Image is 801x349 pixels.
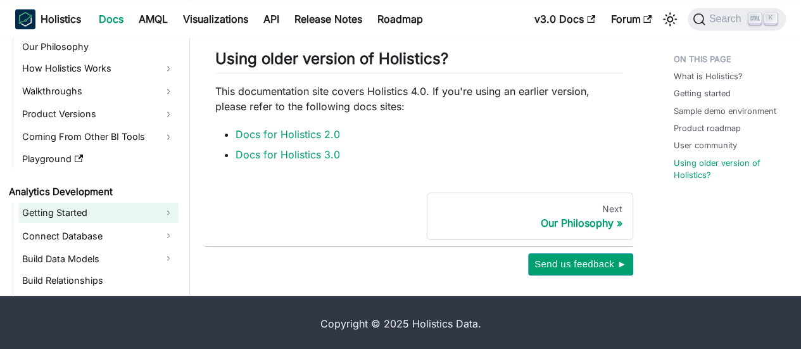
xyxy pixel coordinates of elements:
[764,13,777,24] kbd: K
[705,13,749,25] span: Search
[236,148,340,161] a: Docs for Holistics 3.0
[5,182,179,200] a: Analytics Development
[18,38,179,56] a: Our Philosophy
[205,193,633,241] nav: Docs pages
[18,271,179,289] a: Build Relationships
[660,9,680,29] button: Switch between dark and light mode (currently light mode)
[674,87,731,99] a: Getting started
[18,104,179,124] a: Product Versions
[18,81,179,101] a: Walkthroughs
[18,149,179,167] a: Playground
[674,70,743,82] a: What is Holistics?
[18,203,179,223] a: Getting Started
[18,291,179,312] a: Build Datasets
[15,9,81,29] a: HolisticsHolistics
[674,139,737,151] a: User community
[370,9,431,29] a: Roadmap
[256,9,287,29] a: API
[527,9,603,29] a: v3.0 Docs
[674,156,781,181] a: Using older version of Holistics?
[18,248,179,269] a: Build Data Models
[175,9,256,29] a: Visualizations
[236,128,340,141] a: Docs for Holistics 2.0
[55,316,747,331] div: Copyright © 2025 Holistics Data.
[131,9,175,29] a: AMQL
[18,127,179,147] a: Coming From Other BI Tools
[534,256,627,272] span: Send us feedback ►
[438,203,622,215] div: Next
[438,217,622,229] div: Our Philosophy
[41,11,81,27] b: Holistics
[215,84,623,114] p: This documentation site covers Holistics 4.0. If you're using an earlier version, please refer to...
[674,105,776,117] a: Sample demo environment
[688,8,786,30] button: Search (Ctrl+K)
[18,58,179,79] a: How Holistics Works
[91,9,131,29] a: Docs
[603,9,659,29] a: Forum
[528,253,633,275] button: Send us feedback ►
[15,9,35,29] img: Holistics
[674,122,741,134] a: Product roadmap
[287,9,370,29] a: Release Notes
[18,225,179,246] a: Connect Database
[215,49,623,73] h2: Using older version of Holistics?
[427,193,633,241] a: NextOur Philosophy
